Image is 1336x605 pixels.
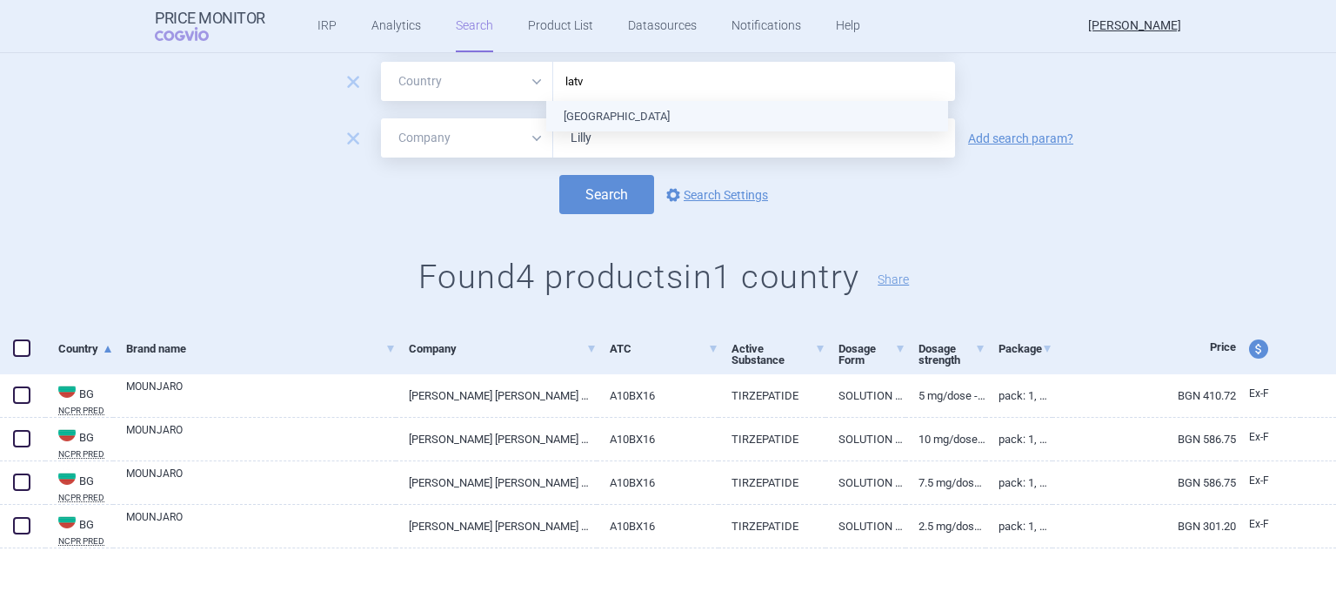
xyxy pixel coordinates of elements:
[1052,505,1236,548] a: BGN 301.20
[985,418,1052,460] a: Pack: 1, Pre-filled pen (Kwik Pen)
[985,505,1052,548] a: Pack: 1, Pre-filled pen (Kwik Pen)
[1052,374,1236,417] a: BGN 410.72
[1249,431,1269,443] span: Ex-factory price
[1236,381,1300,407] a: Ex-F
[409,327,596,370] a: Company
[718,374,825,417] a: TIRZEPATIDE
[968,132,1073,145] a: Add search param?
[918,327,985,381] a: Dosage strength
[905,374,985,417] a: 5 mg/dose - 4 doses (8.33 mg/ml-2.4 ml), -
[126,509,396,541] a: MOUNJARO
[1210,340,1236,353] span: Price
[597,374,719,417] a: A10BX16
[999,327,1052,370] a: Package
[731,327,825,381] a: Active Substance
[396,461,596,504] a: [PERSON_NAME] [PERSON_NAME] NEDERLAND B.V, [GEOGRAPHIC_DATA]
[1052,461,1236,504] a: BGN 586.75
[597,418,719,460] a: A10BX16
[58,327,113,370] a: Country
[1236,425,1300,451] a: Ex-F
[905,418,985,460] a: 10 mg/dose - 4 doses (16.7 mg/ml-2.4 ml), -
[58,511,76,528] img: Bulgaria
[45,509,113,546] a: BGBGNCPR PRED
[58,450,113,459] abbr: NCPR PRED — National Council on Prices and Reimbursement of Medicinal Products, Bulgaria. Registe...
[718,418,825,460] a: TIRZEPATIDE
[58,467,76,485] img: Bulgaria
[58,424,76,441] img: Bulgaria
[905,461,985,504] a: 7.5 mg/dose - 4 doses (12.5 mg/ml-2.4 ml), -
[126,379,396,410] a: MOUNJARO
[825,505,905,548] a: SOLUTION FOR INJECTION
[58,380,76,398] img: Bulgaria
[126,327,396,370] a: Brand name
[905,505,985,548] a: 2.5 mg/dose - 4 doses (4.17 mg/ml-2.4 ml), -
[559,175,654,214] button: Search
[58,407,113,415] abbr: NCPR PRED — National Council on Prices and Reimbursement of Medicinal Products, Bulgaria. Registe...
[45,466,113,502] a: BGBGNCPR PRED
[1236,512,1300,538] a: Ex-F
[45,422,113,459] a: BGBGNCPR PRED
[597,505,719,548] a: A10BX16
[1249,387,1269,400] span: Ex-factory price
[396,374,596,417] a: [PERSON_NAME] [PERSON_NAME] NEDERLAND B.V, [GEOGRAPHIC_DATA]
[985,374,1052,417] a: Pack: 1, pre-filled pen (Kwik Pen)
[396,505,596,548] a: [PERSON_NAME] [PERSON_NAME] NEDERLAND B.V, [GEOGRAPHIC_DATA]
[155,10,265,43] a: Price MonitorCOGVIO
[825,418,905,460] a: SOLUTION FOR INJECTION
[663,185,768,205] a: Search Settings
[58,537,113,546] abbr: NCPR PRED — National Council on Prices and Reimbursement of Medicinal Products, Bulgaria. Registe...
[45,379,113,415] a: BGBGNCPR PRED
[126,466,396,497] a: MOUNJARO
[58,494,113,502] abbr: NCPR PRED — National Council on Prices and Reimbursement of Medicinal Products, Bulgaria. Registe...
[718,461,825,504] a: TIRZEPATIDE
[155,10,265,27] strong: Price Monitor
[396,418,596,460] a: [PERSON_NAME] [PERSON_NAME] NEDERLAND B.V, [GEOGRAPHIC_DATA]
[597,461,719,504] a: A10BX16
[825,461,905,504] a: SOLUTION FOR INJECTION
[126,422,396,454] a: MOUNJARO
[985,461,1052,504] a: Pack: 1, Pre-filled pen (Kwik Pen)
[825,374,905,417] a: SOLUTION FOR INJECTION
[155,27,233,41] span: COGVIO
[1236,468,1300,494] a: Ex-F
[1052,418,1236,460] a: BGN 586.75
[546,101,948,132] li: [GEOGRAPHIC_DATA]
[838,327,905,381] a: Dosage Form
[878,273,909,286] button: Share
[718,505,825,548] a: TIRZEPATIDE
[610,327,719,370] a: ATC
[1249,518,1269,530] span: Ex-factory price
[1249,474,1269,487] span: Ex-factory price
